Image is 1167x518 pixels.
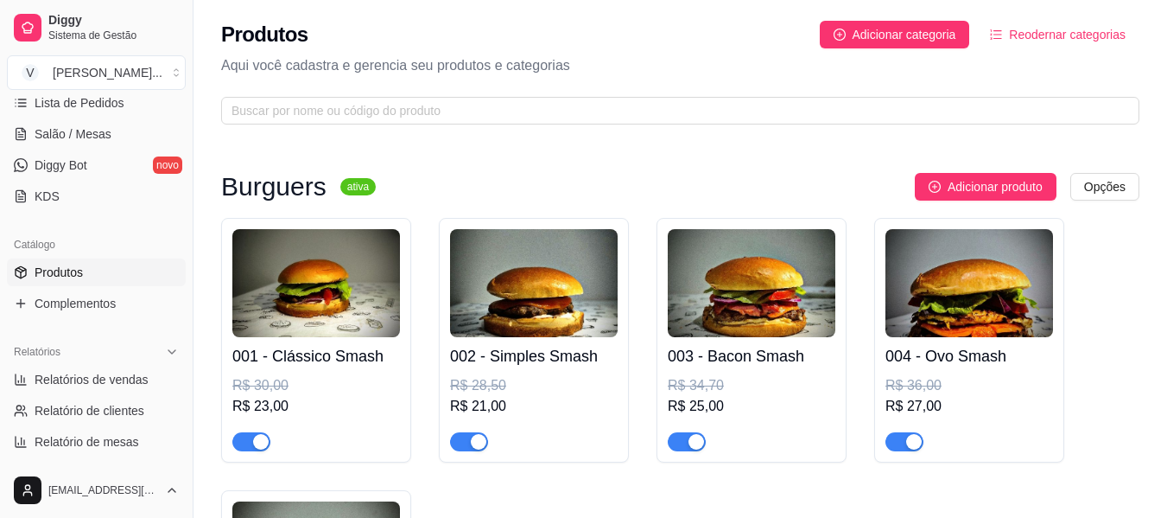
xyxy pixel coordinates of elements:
[450,375,618,396] div: R$ 28,50
[1084,177,1126,196] span: Opções
[35,125,111,143] span: Salão / Mesas
[948,177,1043,196] span: Adicionar produto
[221,21,308,48] h2: Produtos
[885,396,1053,417] div: R$ 27,00
[48,483,158,497] span: [EMAIL_ADDRESS][DOMAIN_NAME]
[7,55,186,90] button: Select a team
[668,229,835,337] img: product-image
[48,13,179,29] span: Diggy
[450,344,618,368] h4: 002 - Simples Smash
[820,21,970,48] button: Adicionar categoria
[231,101,1115,120] input: Buscar por nome ou código do produto
[7,231,186,259] div: Catálogo
[35,433,139,451] span: Relatório de mesas
[7,120,186,148] a: Salão / Mesas
[7,397,186,425] a: Relatório de clientes
[7,151,186,179] a: Diggy Botnovo
[221,55,1139,76] p: Aqui você cadastra e gerencia seu produtos e categorias
[340,178,376,195] sup: ativa
[35,94,124,112] span: Lista de Pedidos
[35,371,149,388] span: Relatórios de vendas
[668,396,835,417] div: R$ 25,00
[7,7,186,48] a: DiggySistema de Gestão
[232,344,400,368] h4: 001 - Clássico Smash
[221,176,327,197] h3: Burguers
[885,375,1053,396] div: R$ 36,00
[885,229,1053,337] img: product-image
[48,29,179,42] span: Sistema de Gestão
[7,470,186,511] button: [EMAIL_ADDRESS][DOMAIN_NAME]
[990,29,1002,41] span: ordered-list
[885,344,1053,368] h4: 004 - Ovo Smash
[929,181,941,193] span: plus-circle
[915,173,1056,201] button: Adicionar produto
[232,375,400,396] div: R$ 30,00
[450,396,618,417] div: R$ 21,00
[1070,173,1139,201] button: Opções
[35,157,87,174] span: Diggy Bot
[7,259,186,286] a: Produtos
[35,402,144,419] span: Relatório de clientes
[7,290,186,317] a: Complementos
[1009,25,1126,44] span: Reodernar categorias
[232,396,400,417] div: R$ 23,00
[22,64,39,81] span: V
[7,182,186,210] a: KDS
[450,229,618,337] img: product-image
[853,25,956,44] span: Adicionar categoria
[35,264,83,281] span: Produtos
[232,229,400,337] img: product-image
[35,188,60,205] span: KDS
[53,64,162,81] div: [PERSON_NAME] ...
[668,344,835,368] h4: 003 - Bacon Smash
[7,89,186,117] a: Lista de Pedidos
[7,366,186,393] a: Relatórios de vendas
[834,29,846,41] span: plus-circle
[976,21,1139,48] button: Reodernar categorias
[35,295,116,312] span: Complementos
[7,459,186,487] a: Relatório de fidelidadenovo
[668,375,835,396] div: R$ 34,70
[7,428,186,456] a: Relatório de mesas
[14,345,60,359] span: Relatórios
